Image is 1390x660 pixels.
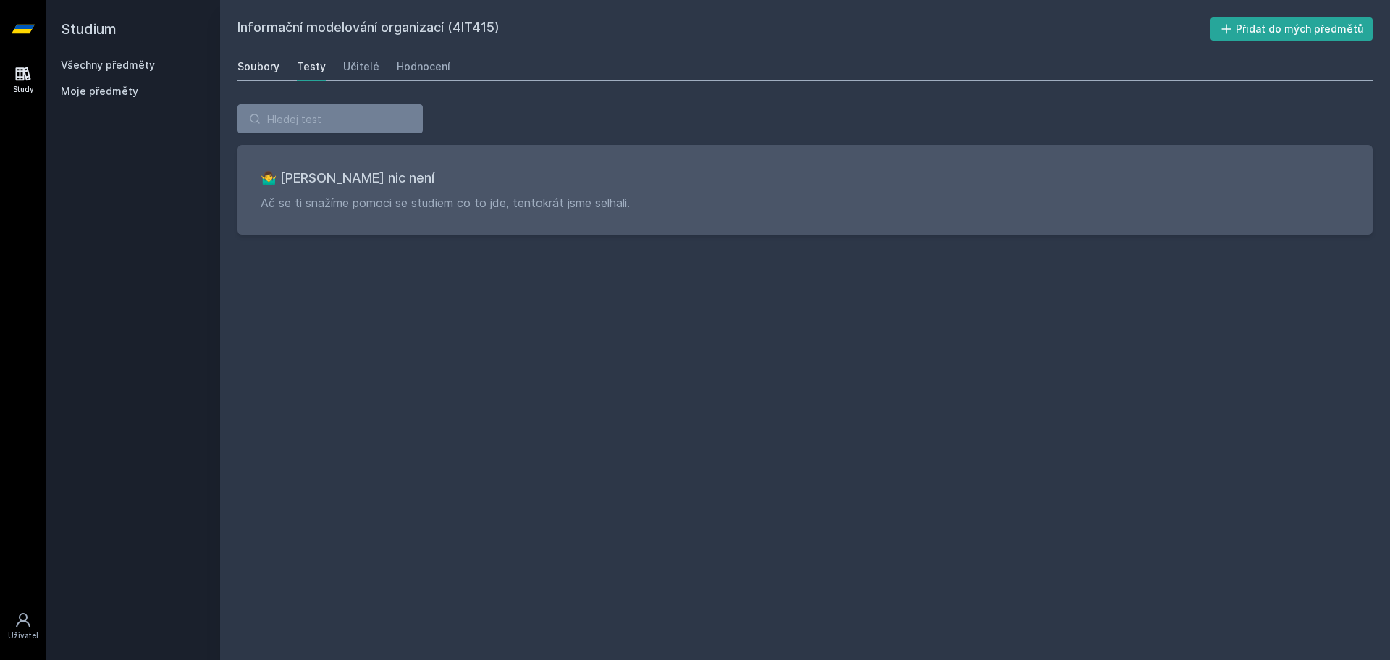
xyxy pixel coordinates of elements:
[397,59,450,74] div: Hodnocení
[3,58,43,102] a: Study
[343,52,379,81] a: Učitelé
[343,59,379,74] div: Učitelé
[297,59,326,74] div: Testy
[3,604,43,648] a: Uživatel
[1210,17,1373,41] button: Přidat do mých předmětů
[61,59,155,71] a: Všechny předměty
[237,59,279,74] div: Soubory
[237,17,1210,41] h2: Informační modelování organizací (4IT415)
[261,194,1349,212] p: Ač se ti snažíme pomoci se studiem co to jde, tentokrát jsme selhali.
[261,168,1349,188] h3: 🤷‍♂️ [PERSON_NAME] nic není
[397,52,450,81] a: Hodnocení
[8,630,38,641] div: Uživatel
[13,84,34,95] div: Study
[237,52,279,81] a: Soubory
[297,52,326,81] a: Testy
[237,104,423,133] input: Hledej test
[61,84,138,99] span: Moje předměty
